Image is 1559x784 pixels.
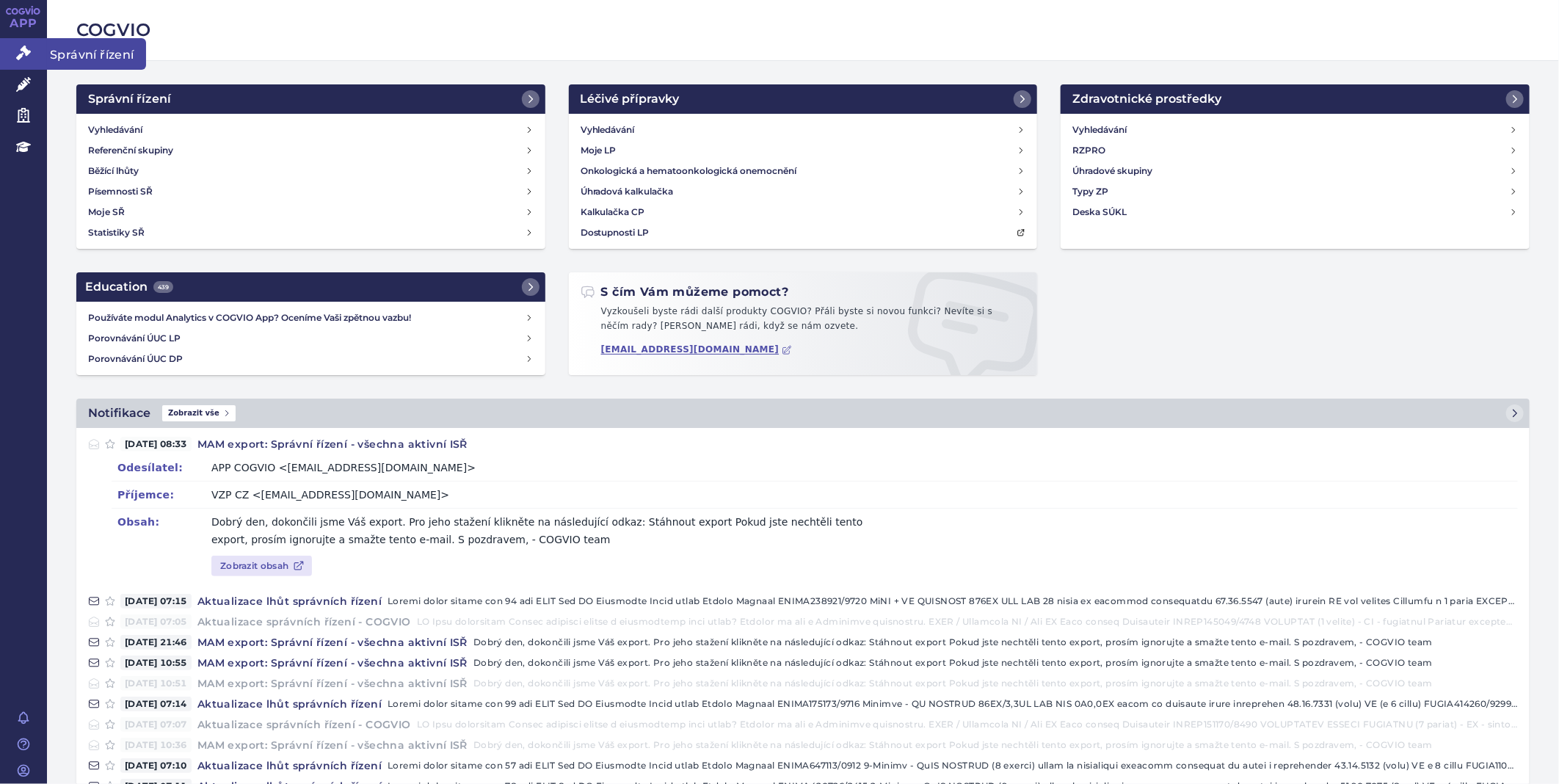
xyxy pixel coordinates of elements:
p: Loremi dolor sitame con 94 adi ELIT Sed DO Eiusmodte Incid utlab Etdolo Magnaal ENIMA238921/9720 ... [388,594,1518,609]
h4: Moje LP [581,143,617,158]
a: RZPRO [1066,140,1524,161]
p: Dobrý den, dokončili jsme Váš export. Pro jeho stažení klikněte na následující odkaz: Stáhnout ex... [473,635,1518,650]
span: [DATE] 07:05 [120,614,192,629]
a: Deska SÚKL [1066,202,1524,222]
a: Typy ZP [1066,181,1524,202]
h4: Vyhledávání [88,123,142,137]
a: Porovnávání ÚUC LP [82,328,539,349]
h4: Onkologická a hematoonkologická onemocnění [581,164,797,178]
span: [DATE] 10:51 [120,676,192,691]
a: Zdravotnické prostředky [1061,84,1530,114]
h4: Moje SŘ [88,205,125,219]
p: Loremi dolor sitame con 99 adi ELIT Sed DO Eiusmodte Incid utlab Etdolo Magnaal ENIMA175173/9716 ... [388,697,1518,711]
h4: Dostupnosti LP [581,225,650,240]
p: Dobrý den, dokončili jsme Váš export. Pro jeho stažení klikněte na následující odkaz: Stáhnout ex... [473,738,1518,752]
span: [DATE] 07:07 [120,717,192,732]
a: Education439 [76,272,545,302]
h2: Notifikace [88,404,150,422]
div: APP COGVIO <[EMAIL_ADDRESS][DOMAIN_NAME]> [211,459,476,476]
a: Používáte modul Analytics v COGVIO App? Oceníme Vaši zpětnou vazbu! [82,308,539,328]
a: Úhradová kalkulačka [575,181,1032,202]
h4: Běžící lhůty [88,164,139,178]
p: Vyzkoušeli byste rádi další produkty COGVIO? Přáli byste si novou funkci? Nevíte si s něčím rady?... [581,305,1026,339]
span: [DATE] 07:14 [120,697,192,711]
a: Porovnávání ÚUC DP [82,349,539,369]
h2: S čím Vám můžeme pomoct? [581,284,789,300]
span: [DATE] 08:33 [120,437,192,451]
dt: Příjemce: [117,486,211,504]
h4: Deska SÚKL [1072,205,1127,219]
h4: MAM export: Správní řízení - všechna aktivní ISŘ [192,437,473,451]
h4: MAM export: Správní řízení - všechna aktivní ISŘ [192,738,473,752]
span: 439 [153,281,173,293]
h4: Porovnávání ÚUC DP [88,352,525,366]
h4: MAM export: Správní řízení - všechna aktivní ISŘ [192,656,473,670]
h4: Aktualizace správních řízení - COGVIO [192,614,417,629]
h4: Aktualizace lhůt správních řízení [192,758,388,773]
a: Vyhledávání [82,120,539,140]
h4: Aktualizace lhůt správních řízení [192,594,388,609]
p: LO Ipsu dolorsitam Consec adipisci elitse d eiusmodtemp inci utlab? Etdolor ma ali e Adminimve qu... [417,614,1518,629]
h4: Aktualizace správních řízení - COGVIO [192,717,417,732]
a: [EMAIL_ADDRESS][DOMAIN_NAME] [601,344,793,355]
h2: Léčivé přípravky [581,90,680,108]
p: LO Ipsu dolorsitam Consec adipisci elitse d eiusmodtemp inci utlab? Etdolor ma ali e Adminimve qu... [417,717,1518,732]
p: Dobrý den, dokončili jsme Váš export. Pro jeho stažení klikněte na následující odkaz: Stáhnout ex... [473,676,1518,691]
a: Statistiky SŘ [82,222,539,243]
h4: MAM export: Správní řízení - všechna aktivní ISŘ [192,676,473,691]
a: Písemnosti SŘ [82,181,539,202]
h2: COGVIO [76,18,1530,43]
p: Loremi dolor sitame con 57 adi ELIT Sed DO Eiusmodte Incid utlab Etdolo Magnaal ENIMA647113/0912 ... [388,758,1518,773]
h4: Kalkulačka CP [581,205,645,219]
p: Dobrý den, dokončili jsme Váš export. Pro jeho stažení klikněte na následující odkaz: Stáhnout ex... [211,513,869,548]
h4: MAM export: Správní řízení - všechna aktivní ISŘ [192,635,473,650]
h4: Porovnávání ÚUC LP [88,331,525,346]
dt: Odesílatel: [117,459,211,476]
span: Zobrazit vše [162,405,236,421]
span: [DATE] 21:46 [120,635,192,650]
a: Správní řízení [76,84,545,114]
div: VZP CZ <[EMAIL_ADDRESS][DOMAIN_NAME]> [211,486,449,504]
a: Zobrazit obsah [211,556,312,576]
h4: RZPRO [1072,143,1105,158]
span: [DATE] 10:36 [120,738,192,752]
a: Úhradové skupiny [1066,161,1524,181]
h2: Education [85,278,173,296]
a: Onkologická a hematoonkologická onemocnění [575,161,1032,181]
h4: Vyhledávání [1072,123,1127,137]
a: Vyhledávání [1066,120,1524,140]
h4: Typy ZP [1072,184,1108,199]
a: Referenční skupiny [82,140,539,161]
h4: Úhradové skupiny [1072,164,1152,178]
a: Moje LP [575,140,1032,161]
a: Vyhledávání [575,120,1032,140]
h4: Statistiky SŘ [88,225,145,240]
a: Dostupnosti LP [575,222,1032,243]
h2: Správní řízení [88,90,171,108]
h4: Aktualizace lhůt správních řízení [192,697,388,711]
span: [DATE] 10:55 [120,656,192,670]
a: Běžící lhůty [82,161,539,181]
a: NotifikaceZobrazit vše [76,399,1530,428]
h4: Úhradová kalkulačka [581,184,674,199]
h4: Vyhledávání [581,123,635,137]
span: Správní řízení [47,38,146,69]
a: Léčivé přípravky [569,84,1038,114]
h4: Referenční skupiny [88,143,173,158]
dt: Obsah: [117,513,211,531]
p: Dobrý den, dokončili jsme Váš export. Pro jeho stažení klikněte na následující odkaz: Stáhnout ex... [473,656,1518,670]
h4: Písemnosti SŘ [88,184,153,199]
h2: Zdravotnické prostředky [1072,90,1221,108]
span: [DATE] 07:15 [120,594,192,609]
span: [DATE] 07:10 [120,758,192,773]
a: Kalkulačka CP [575,202,1032,222]
h4: Používáte modul Analytics v COGVIO App? Oceníme Vaši zpětnou vazbu! [88,311,525,325]
a: Moje SŘ [82,202,539,222]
